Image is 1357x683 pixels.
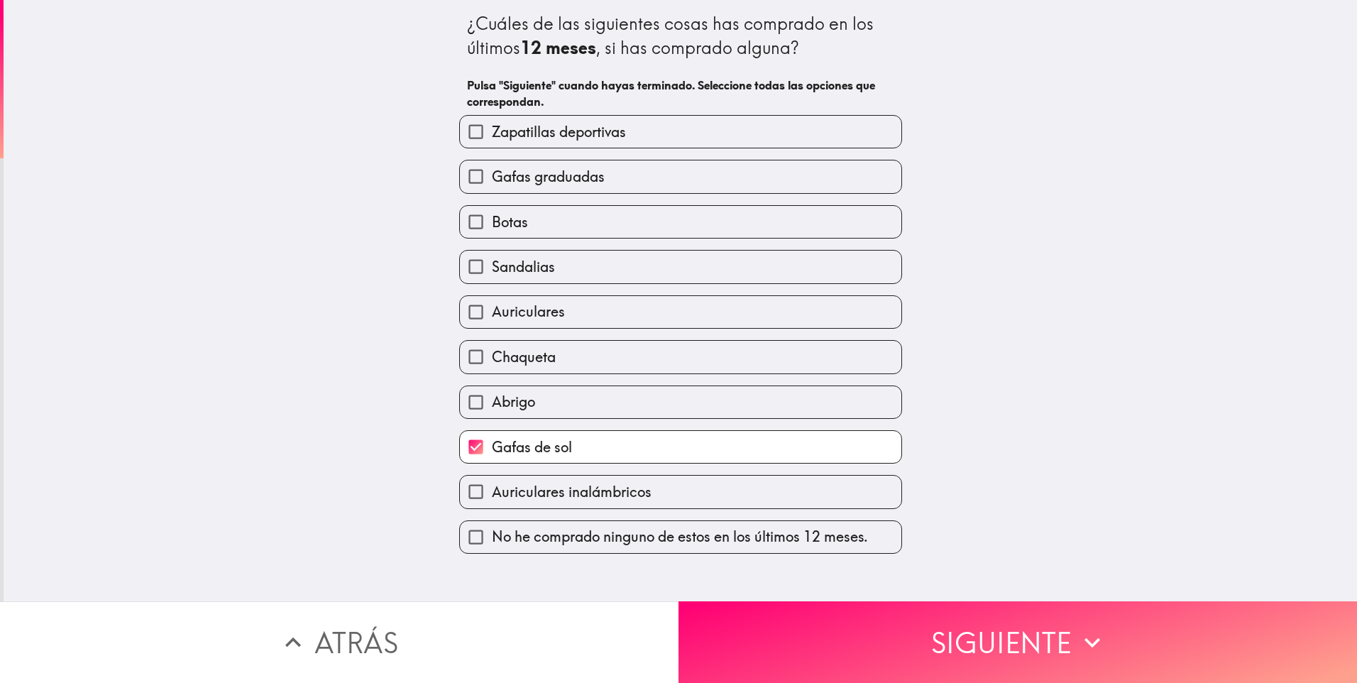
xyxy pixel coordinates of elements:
[460,116,901,148] button: Zapatillas deportivas
[492,212,528,232] span: Botas
[460,206,901,238] button: Botas
[492,347,556,367] span: Chaqueta
[467,77,894,109] h6: Pulsa "Siguiente" cuando hayas terminado. Seleccione todas las opciones que correspondan.
[460,521,901,553] button: No he comprado ninguno de estos en los últimos 12 meses.
[460,251,901,283] button: Sandalias
[460,296,901,328] button: Auriculares
[460,160,901,192] button: Gafas graduadas
[492,392,535,412] span: Abrigo
[492,122,626,142] span: Zapatillas deportivas
[678,601,1357,683] button: Siguiente
[460,386,901,418] button: Abrigo
[492,437,572,457] span: Gafas de sol
[460,341,901,373] button: Chaqueta
[492,257,555,277] span: Sandalias
[467,12,894,60] div: ¿Cuáles de las siguientes cosas has comprado en los últimos , si has comprado alguna?
[492,527,868,547] span: No he comprado ninguno de estos en los últimos 12 meses.
[460,431,901,463] button: Gafas de sol
[460,476,901,508] button: Auriculares inalámbricos
[492,302,565,322] span: Auriculares
[492,167,605,187] span: Gafas graduadas
[520,37,596,58] b: 12 meses
[492,482,652,502] span: Auriculares inalámbricos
